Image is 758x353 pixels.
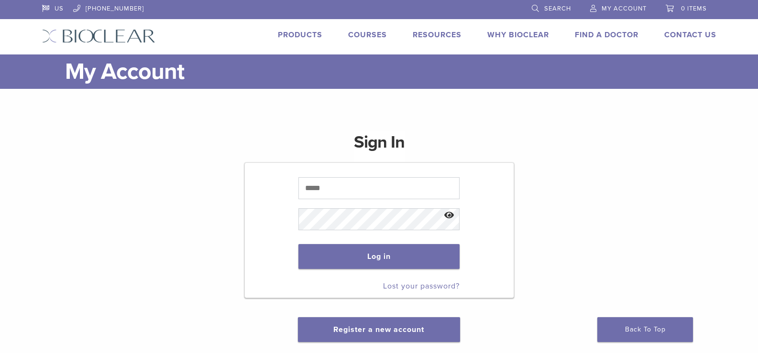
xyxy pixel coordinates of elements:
[333,325,424,334] a: Register a new account
[681,5,707,12] span: 0 items
[597,317,693,342] a: Back To Top
[298,317,460,342] button: Register a new account
[439,203,460,228] button: Show password
[602,5,647,12] span: My Account
[278,30,322,40] a: Products
[65,54,716,89] h1: My Account
[383,281,460,291] a: Lost your password?
[42,29,155,43] img: Bioclear
[664,30,716,40] a: Contact Us
[544,5,571,12] span: Search
[413,30,461,40] a: Resources
[354,131,405,161] h1: Sign In
[487,30,549,40] a: Why Bioclear
[298,244,460,269] button: Log in
[575,30,638,40] a: Find A Doctor
[348,30,387,40] a: Courses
